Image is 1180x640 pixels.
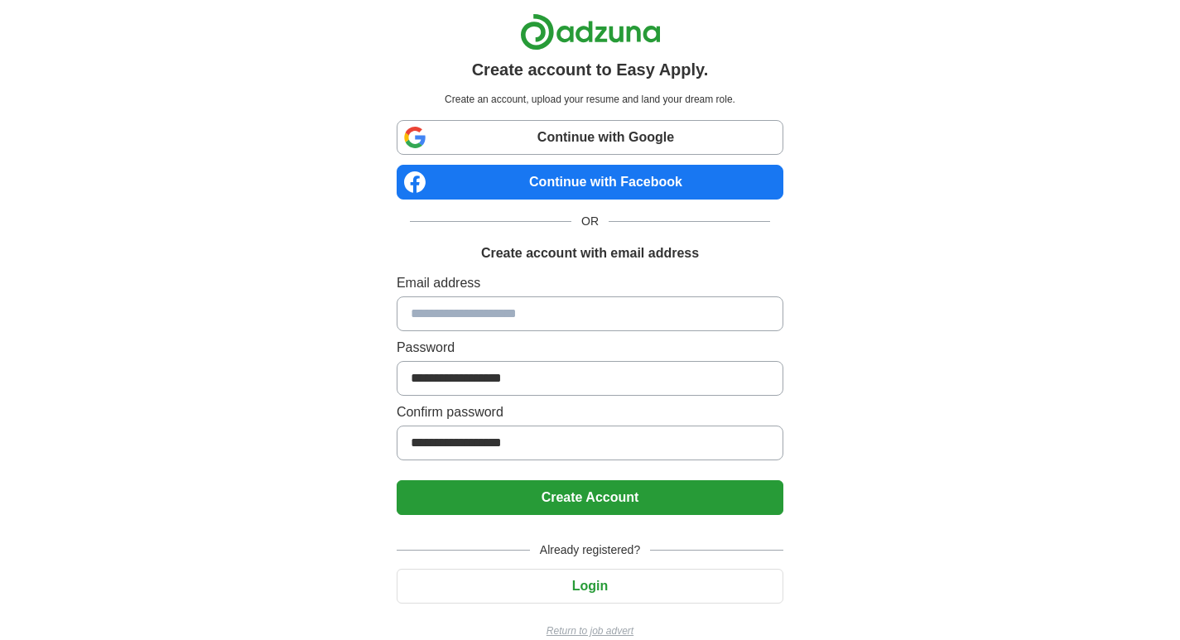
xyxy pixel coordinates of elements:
span: Already registered? [530,541,650,559]
a: Continue with Facebook [397,165,783,200]
label: Confirm password [397,402,783,422]
button: Login [397,569,783,604]
a: Login [397,579,783,593]
h1: Create account to Easy Apply. [472,57,709,82]
button: Create Account [397,480,783,515]
p: Create an account, upload your resume and land your dream role. [400,92,780,107]
span: OR [571,213,609,230]
a: Return to job advert [397,623,783,638]
label: Email address [397,273,783,293]
img: Adzuna logo [520,13,661,51]
label: Password [397,338,783,358]
a: Continue with Google [397,120,783,155]
h1: Create account with email address [481,243,699,263]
